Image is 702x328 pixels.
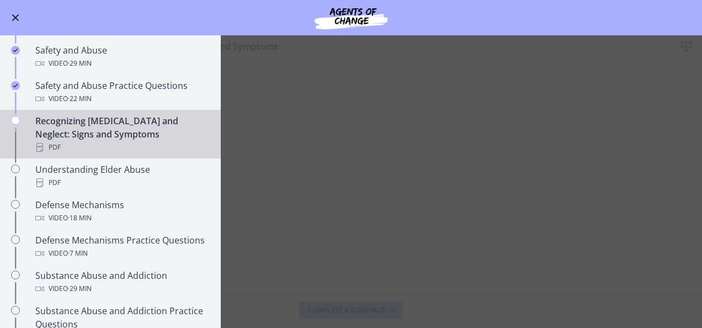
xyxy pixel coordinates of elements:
[35,79,208,105] div: Safety and Abuse Practice Questions
[68,282,92,295] span: · 29 min
[35,247,208,260] div: Video
[35,114,208,154] div: Recognizing [MEDICAL_DATA] and Neglect: Signs and Symptoms
[35,198,208,225] div: Defense Mechanisms
[35,92,208,105] div: Video
[35,269,208,295] div: Substance Abuse and Addiction
[35,282,208,295] div: Video
[285,4,417,31] img: Agents of Change Social Work Test Prep
[35,141,208,154] div: PDF
[35,176,208,189] div: PDF
[35,211,208,225] div: Video
[68,57,92,70] span: · 29 min
[35,44,208,70] div: Safety and Abuse
[68,92,92,105] span: · 22 min
[35,57,208,70] div: Video
[9,11,22,24] button: Enable menu
[11,46,20,55] i: Completed
[35,234,208,260] div: Defense Mechanisms Practice Questions
[68,211,92,225] span: · 18 min
[35,163,208,189] div: Understanding Elder Abuse
[68,247,88,260] span: · 7 min
[11,81,20,90] i: Completed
